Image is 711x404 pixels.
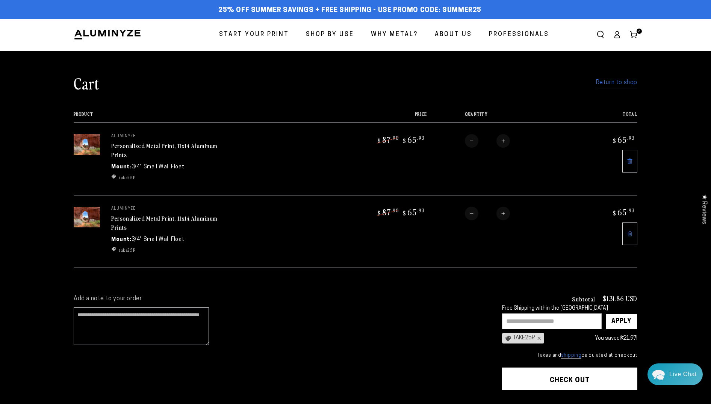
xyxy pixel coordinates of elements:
[402,207,425,217] bdi: 65
[489,29,549,40] span: Professionals
[620,336,636,341] span: $21.97
[502,306,637,312] div: Free Shipping within the [GEOGRAPHIC_DATA]
[378,137,381,144] span: $
[572,296,595,302] h3: Subtotal
[561,353,581,359] a: shipping
[427,112,573,123] th: Quantity
[74,207,100,227] img: 11"x14" Rectangle White Glossy Aluminyzed Photo
[318,112,427,123] th: Price
[391,207,399,213] sup: .90
[622,222,637,245] a: Remove 11"x14" Rectangle White Glossy Aluminyzed Photo
[391,135,399,141] sup: .90
[622,150,637,172] a: Remove 11"x14" Rectangle White Glossy Aluminyzed Photo
[502,368,637,390] button: Check out
[74,295,487,303] label: Add a note to your order
[219,29,289,40] span: Start Your Print
[478,134,496,148] input: Quantity for Personalized Metal Print, 11x14 Aluminum Prints
[669,363,697,385] div: Contact Us Directly
[429,25,478,45] a: About Us
[111,207,224,211] p: aluminyze
[111,247,224,253] ul: Discount
[74,29,141,40] img: Aluminyze
[132,236,185,244] dd: 3/4" Small Wall Float
[300,25,360,45] a: Shop By Use
[213,25,295,45] a: Start Your Print
[596,77,637,88] a: Return to shop
[502,352,637,359] small: Taxes and calculated at checkout
[402,134,425,145] bdi: 65
[132,163,185,171] dd: 3/4" Small Wall Float
[613,137,616,144] span: $
[74,134,100,155] img: 11"x14" Rectangle White Glossy Aluminyzed Photo
[592,26,609,43] summary: Search our site
[613,209,616,217] span: $
[111,174,224,181] ul: Discount
[111,236,132,244] dt: Mount:
[111,134,224,139] p: aluminyze
[403,209,406,217] span: $
[365,25,424,45] a: Why Metal?
[647,363,703,385] div: Chat widget toggle
[612,134,635,145] bdi: 65
[377,207,399,217] bdi: 87
[478,207,496,220] input: Quantity for Personalized Metal Print, 11x14 Aluminum Prints
[111,174,224,181] li: take25P
[111,214,218,232] a: Personalized Metal Print, 11x14 Aluminum Prints
[573,112,637,123] th: Total
[697,188,711,230] div: Click to open Judge.me floating reviews tab
[535,335,541,341] div: ×
[111,163,132,171] dt: Mount:
[638,29,640,34] span: 2
[611,314,631,329] div: Apply
[502,333,544,343] div: TAKE25P
[74,112,318,123] th: Product
[403,137,406,144] span: $
[483,25,555,45] a: Professionals
[306,29,354,40] span: Shop By Use
[548,334,637,343] div: You saved !
[111,247,224,253] li: take25P
[378,209,381,217] span: $
[435,29,472,40] span: About Us
[74,73,99,93] h1: Cart
[603,295,637,302] p: $131.86 USD
[627,135,635,141] sup: .93
[612,207,635,217] bdi: 65
[627,207,635,213] sup: .93
[377,134,399,145] bdi: 87
[417,135,425,141] sup: .93
[111,141,218,159] a: Personalized Metal Print, 11x14 Aluminum Prints
[371,29,418,40] span: Why Metal?
[417,207,425,213] sup: .93
[218,6,481,15] span: 25% off Summer Savings + Free Shipping - Use Promo Code: SUMMER25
